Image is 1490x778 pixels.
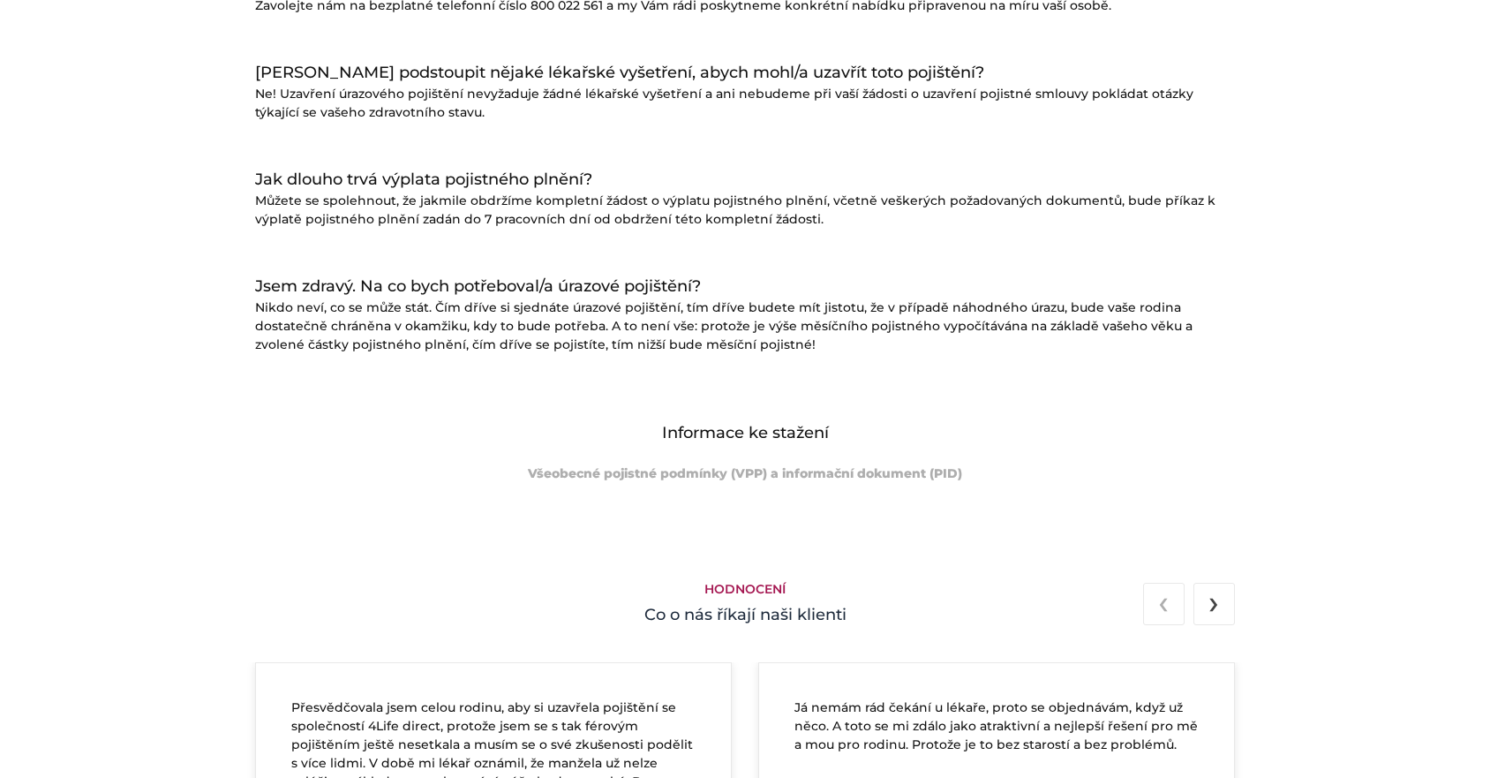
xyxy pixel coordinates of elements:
[255,421,1235,445] h4: Informace ke stažení
[794,699,1199,754] p: Já nemám rád čekání u lékaře, proto se objednávám, když už něco. A toto se mi zdálo jako atraktiv...
[255,61,1235,85] h4: [PERSON_NAME] podstoupit nějaké lékařské vyšetření, abych mohl/a uzavřít toto pojištění?
[1208,581,1219,623] span: Next
[255,192,1235,229] p: Můžete se spolehnout, že jakmile obdržíme kompletní žádost o výplatu pojistného plnění, včetně ve...
[255,603,1235,627] h4: Co o nás říkají naši klienti
[255,85,1235,122] p: Ne! Uzavření úrazového pojištění nevyžaduje žádné lékařské vyšetření a ani nebudeme při vaší žádo...
[528,465,962,481] a: Všeobecné pojistné podmínky (VPP) a informační dokument (PID)
[1158,581,1169,623] span: Previous
[255,168,1235,192] h4: Jak dlouho trvá výplata pojistného plnění?
[255,582,1235,597] h5: Hodnocení
[255,275,1235,298] h4: Jsem zdravý. Na co bych potřeboval/a úrazové pojištění?
[255,298,1235,354] p: Nikdo neví, co se může stát. Čím dříve si sjednáte úrazové pojištění, tím dříve budete mít jistot...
